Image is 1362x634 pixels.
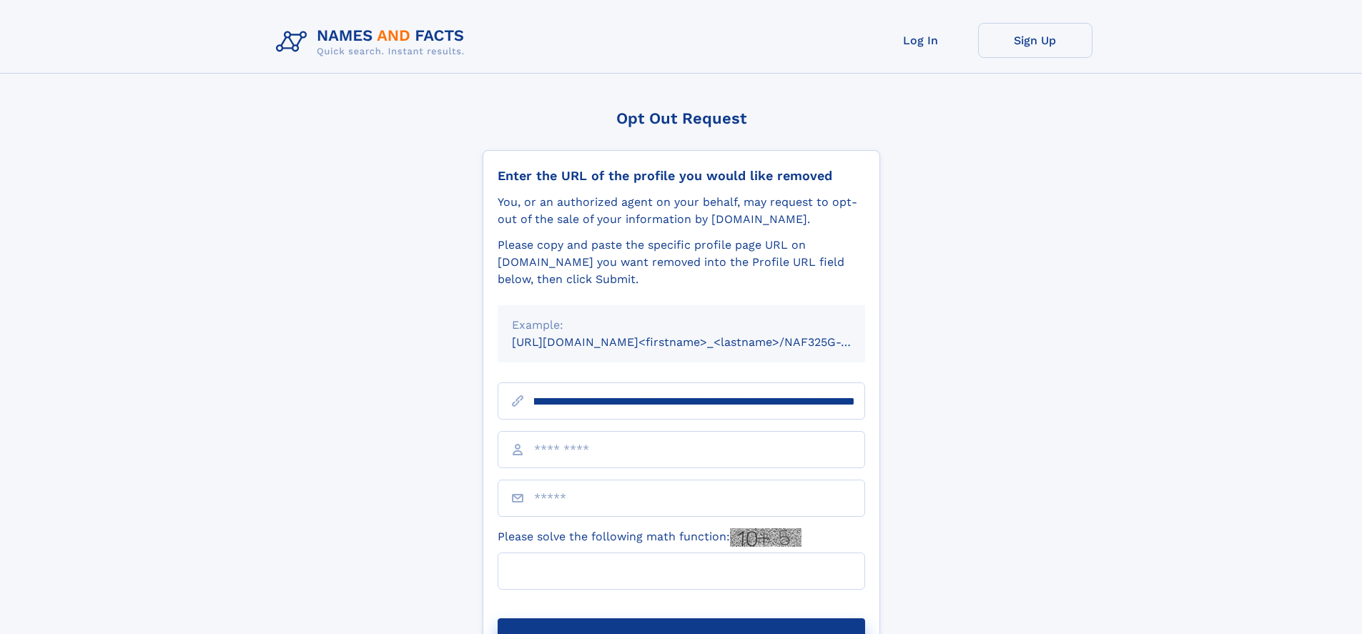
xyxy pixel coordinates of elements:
[270,23,476,61] img: Logo Names and Facts
[512,335,892,349] small: [URL][DOMAIN_NAME]<firstname>_<lastname>/NAF325G-xxxxxxxx
[498,528,801,547] label: Please solve the following math function:
[498,237,865,288] div: Please copy and paste the specific profile page URL on [DOMAIN_NAME] you want removed into the Pr...
[978,23,1092,58] a: Sign Up
[483,109,880,127] div: Opt Out Request
[864,23,978,58] a: Log In
[512,317,851,334] div: Example:
[498,168,865,184] div: Enter the URL of the profile you would like removed
[498,194,865,228] div: You, or an authorized agent on your behalf, may request to opt-out of the sale of your informatio...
